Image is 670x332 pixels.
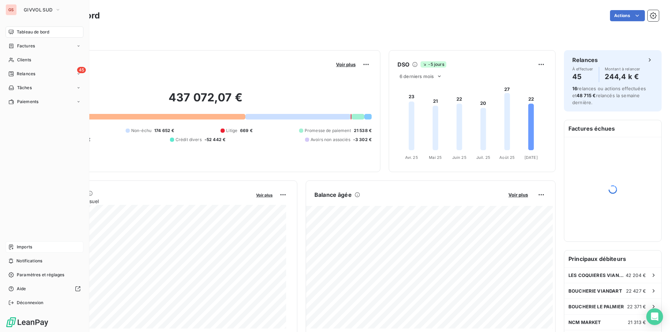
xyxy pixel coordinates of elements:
span: -52 442 € [204,137,225,143]
span: Paramètres et réglages [17,272,64,278]
tspan: Juil. 25 [476,155,490,160]
h4: 244,4 k € [605,71,640,82]
span: Déconnexion [17,300,44,306]
span: Clients [17,57,31,63]
span: Paiements [17,99,38,105]
span: 174 652 € [154,128,174,134]
span: À effectuer [572,67,593,71]
a: Aide [6,283,83,294]
span: GIVVOL SUD [24,7,52,13]
h6: Principaux débiteurs [564,250,661,267]
h6: Relances [572,56,598,64]
span: Voir plus [256,193,273,198]
span: BOUCHERIE VIANDART [568,288,622,294]
span: 22 427 € [626,288,646,294]
span: Litige [226,128,237,134]
span: -3 302 € [353,137,372,143]
span: Tableau de bord [17,29,49,35]
span: Aide [17,286,26,292]
span: Relances [17,71,35,77]
span: 45 [77,67,86,73]
img: Logo LeanPay [6,317,49,328]
span: Voir plus [336,62,356,67]
span: 21 538 € [354,128,372,134]
button: Voir plus [334,61,358,68]
h6: Factures échues [564,120,661,137]
tspan: [DATE] [524,155,538,160]
span: 22 371 € [627,304,646,309]
span: 48 715 € [576,93,596,98]
span: 6 derniers mois [400,74,434,79]
h2: 437 072,07 € [39,91,372,111]
span: LES COQUIERES VIANDES [568,272,626,278]
tspan: Août 25 [499,155,515,160]
button: Actions [610,10,645,21]
tspan: Juin 25 [452,155,467,160]
span: Notifications [16,258,42,264]
button: Voir plus [254,192,275,198]
span: NCM MARKET [568,319,601,325]
h6: DSO [397,60,409,69]
span: 16 [572,86,577,91]
span: BOUCHERIE LE PALMIER [568,304,624,309]
div: GS [6,4,17,15]
button: Voir plus [506,192,530,198]
span: Voir plus [508,192,528,198]
h6: Balance âgée [314,191,352,199]
span: Chiffre d'affaires mensuel [39,198,251,205]
span: Crédit divers [176,137,202,143]
tspan: Avr. 25 [405,155,418,160]
tspan: Mai 25 [429,155,442,160]
div: Open Intercom Messenger [646,308,663,325]
span: Tâches [17,85,32,91]
span: Promesse de paiement [305,128,351,134]
span: -5 jours [420,61,446,68]
span: Non-échu [131,128,151,134]
span: Imports [17,244,32,250]
span: Montant à relancer [605,67,640,71]
span: 669 € [240,128,253,134]
span: Factures [17,43,35,49]
span: 42 204 € [626,272,646,278]
h4: 45 [572,71,593,82]
span: 21 313 € [628,319,646,325]
span: Avoirs non associés [311,137,350,143]
span: relances ou actions effectuées et relancés la semaine dernière. [572,86,646,105]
